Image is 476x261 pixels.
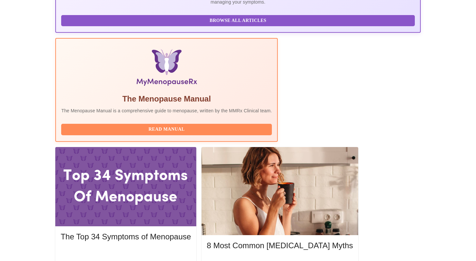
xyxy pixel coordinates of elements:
[61,250,192,256] a: Read More
[67,250,184,258] span: Read More
[68,17,408,25] span: Browse All Articles
[61,107,272,114] p: The Menopause Manual is a comprehensive guide to menopause, written by the MMRx Clinical team.
[61,232,191,242] h5: The Top 34 Symptoms of Menopause
[61,94,272,104] h5: The Menopause Manual
[61,126,273,132] a: Read Manual
[95,49,238,88] img: Menopause Manual
[61,124,272,135] button: Read Manual
[68,125,265,134] span: Read Manual
[61,15,414,27] button: Browse All Articles
[61,17,416,23] a: Browse All Articles
[61,248,191,259] button: Read More
[207,240,353,251] h5: 8 Most Common [MEDICAL_DATA] Myths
